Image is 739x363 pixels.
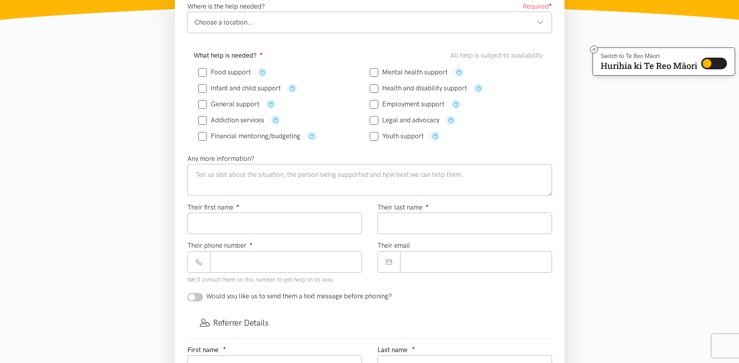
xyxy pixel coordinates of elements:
sup: ● [236,203,240,208]
label: Health and disability support [370,85,467,92]
label: First name [187,345,219,355]
label: Their email [377,240,410,251]
label: Any more information? [187,153,254,164]
label: Their phone number [187,240,253,251]
label: Their last name [377,202,429,213]
h3: Referrer Details [200,317,540,328]
label: Legal and advocacy [370,117,439,123]
label: Their first name [187,202,240,213]
input: Phone number [210,251,362,273]
label: Addiction services [198,117,264,123]
sup: ● [223,345,226,351]
span: Would you like us to send them a text message before phoning? [206,292,392,300]
label: Infant and child support [198,85,281,92]
small: We'll contact them on this number to get help on its way. [187,276,333,283]
label: What help is needed? [194,50,263,61]
label: Financial mentoring/budgeting [198,133,300,139]
sup: ● [250,241,253,247]
div: Choose a location... [194,17,544,28]
span: Required [523,1,552,12]
input: Email [400,251,552,273]
p: Switch to Te Reo Māori [601,54,697,58]
label: Last name [377,345,407,355]
p: Hurihia ki Te Reo Māori [601,62,697,69]
label: Where is the help needed? [187,1,265,12]
label: Employment support [370,101,444,107]
label: General support [198,101,259,107]
sup: ● [260,51,263,56]
label: Youth support [370,133,424,139]
sup: ● [426,203,429,208]
sup: ● [549,2,552,7]
label: Mental health support [370,69,448,76]
div: All help is subject to availability [450,50,546,61]
label: Food support [198,69,251,76]
sup: ● [412,345,415,351]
